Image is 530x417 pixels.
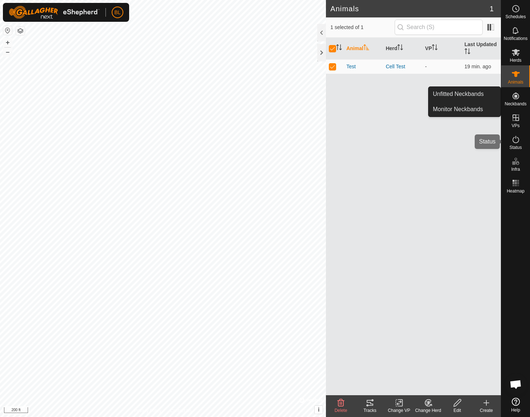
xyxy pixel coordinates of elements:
[335,408,347,413] span: Delete
[330,24,394,31] span: 1 selected of 1
[505,15,526,19] span: Schedules
[386,63,419,70] div: Cell Test
[511,167,520,171] span: Infra
[336,45,342,51] p-sorticon: Activate to sort
[429,87,501,101] a: Unfitted Neckbands
[114,9,120,16] span: BL
[432,45,438,51] p-sorticon: Activate to sort
[343,38,383,60] th: Animal
[16,27,25,35] button: Map Layers
[443,407,472,414] div: Edit
[490,3,494,14] span: 1
[330,4,490,13] h2: Animals
[414,407,443,414] div: Change Herd
[315,406,323,414] button: i
[397,45,403,51] p-sorticon: Activate to sort
[505,102,526,106] span: Neckbands
[508,80,523,84] span: Animals
[425,64,427,69] app-display-virtual-paddock-transition: -
[465,64,491,69] span: Sep 26, 2025, 6:42 AM
[429,102,501,117] a: Monitor Neckbands
[507,189,525,193] span: Heatmap
[511,124,519,128] span: VPs
[3,26,12,35] button: Reset Map
[355,407,384,414] div: Tracks
[509,145,522,150] span: Status
[472,407,501,414] div: Create
[501,395,530,415] a: Help
[511,408,520,412] span: Help
[433,90,484,98] span: Unfitted Neckbands
[3,38,12,47] button: +
[346,63,356,70] span: Test
[170,408,192,414] a: Contact Us
[3,48,12,56] button: –
[422,38,462,60] th: VP
[465,49,470,55] p-sorticon: Activate to sort
[462,38,501,60] th: Last Updated
[505,373,527,395] div: Open chat
[134,408,162,414] a: Privacy Policy
[395,20,483,35] input: Search (S)
[510,58,521,62] span: Herds
[9,6,100,19] img: Gallagher Logo
[433,105,483,114] span: Monitor Neckbands
[318,406,319,413] span: i
[384,407,414,414] div: Change VP
[363,45,369,51] p-sorticon: Activate to sort
[504,36,527,41] span: Notifications
[383,38,422,60] th: Herd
